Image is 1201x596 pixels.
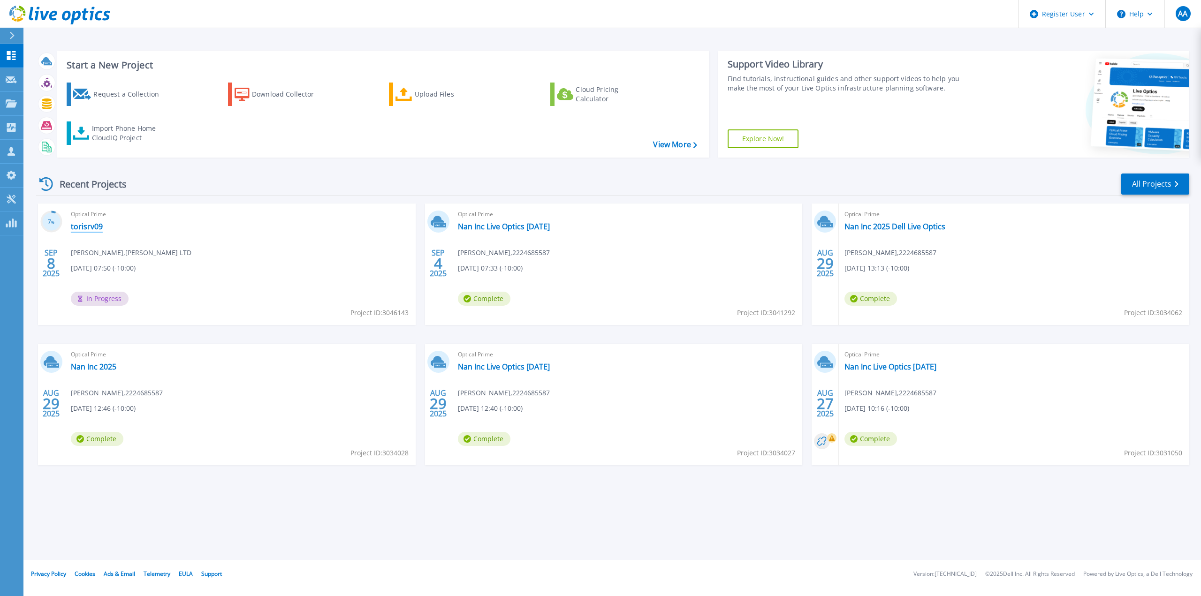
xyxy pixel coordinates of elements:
span: [PERSON_NAME] , [PERSON_NAME] LTD [71,248,191,258]
a: Nan Inc 2025 [71,362,116,371]
span: Project ID: 3031050 [1124,448,1182,458]
span: Complete [458,432,510,446]
div: Request a Collection [93,85,168,104]
li: © 2025 Dell Inc. All Rights Reserved [985,571,1075,577]
span: [PERSON_NAME] , 2224685587 [71,388,163,398]
span: [PERSON_NAME] , 2224685587 [458,388,550,398]
a: EULA [179,570,193,578]
div: Find tutorials, instructional guides and other support videos to help you make the most of your L... [728,74,971,93]
span: Complete [458,292,510,306]
div: Support Video Library [728,58,971,70]
div: Import Phone Home CloudIQ Project [92,124,165,143]
span: [PERSON_NAME] , 2224685587 [458,248,550,258]
a: Telemetry [144,570,170,578]
a: All Projects [1121,174,1189,195]
span: Optical Prime [71,209,410,219]
a: Cloud Pricing Calculator [550,83,655,106]
a: Cookies [75,570,95,578]
span: Complete [844,292,897,306]
a: Nan Inc Live Optics [DATE] [844,362,936,371]
span: Complete [844,432,897,446]
span: [DATE] 12:46 (-10:00) [71,403,136,414]
a: Nan Inc Live Optics [DATE] [458,222,550,231]
li: Powered by Live Optics, a Dell Technology [1083,571,1193,577]
span: Project ID: 3034028 [350,448,409,458]
a: View More [653,140,697,149]
div: Upload Files [415,85,490,104]
div: SEP 2025 [42,246,60,280]
a: Support [201,570,222,578]
h3: 7 [40,217,62,227]
span: Complete [71,432,123,446]
a: Nan Inc Live Optics [DATE] [458,362,550,371]
span: [PERSON_NAME] , 2224685587 [844,388,936,398]
div: AUG 2025 [816,386,834,421]
span: Optical Prime [844,349,1184,360]
div: AUG 2025 [42,386,60,421]
a: torisrv09 [71,222,103,231]
a: Explore Now! [728,129,799,148]
span: Project ID: 3034062 [1124,308,1182,318]
span: AA [1178,10,1187,17]
span: 29 [817,259,834,267]
span: % [51,219,54,225]
span: 27 [817,400,834,407]
span: [DATE] 12:40 (-10:00) [458,403,523,414]
div: SEP 2025 [429,246,447,280]
span: 29 [43,400,60,407]
span: Optical Prime [71,349,410,360]
span: [DATE] 13:13 (-10:00) [844,263,909,273]
li: Version: [TECHNICAL_ID] [913,571,977,577]
a: Request a Collection [67,83,171,106]
span: Optical Prime [844,209,1184,219]
span: In Progress [71,292,129,306]
span: Optical Prime [458,209,797,219]
a: Upload Files [389,83,494,106]
span: [DATE] 07:33 (-10:00) [458,263,523,273]
div: Download Collector [252,85,327,104]
span: [DATE] 10:16 (-10:00) [844,403,909,414]
h3: Start a New Project [67,60,697,70]
span: [DATE] 07:50 (-10:00) [71,263,136,273]
a: Ads & Email [104,570,135,578]
span: Project ID: 3034027 [737,448,795,458]
div: AUG 2025 [816,246,834,280]
div: Cloud Pricing Calculator [576,85,651,104]
div: Recent Projects [36,173,139,196]
span: Project ID: 3046143 [350,308,409,318]
span: 29 [430,400,447,407]
span: Project ID: 3041292 [737,308,795,318]
span: 4 [434,259,442,267]
span: Optical Prime [458,349,797,360]
a: Privacy Policy [31,570,66,578]
a: Download Collector [228,83,333,106]
a: Nan Inc 2025 Dell Live Optics [844,222,945,231]
div: AUG 2025 [429,386,447,421]
span: [PERSON_NAME] , 2224685587 [844,248,936,258]
span: 8 [47,259,55,267]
